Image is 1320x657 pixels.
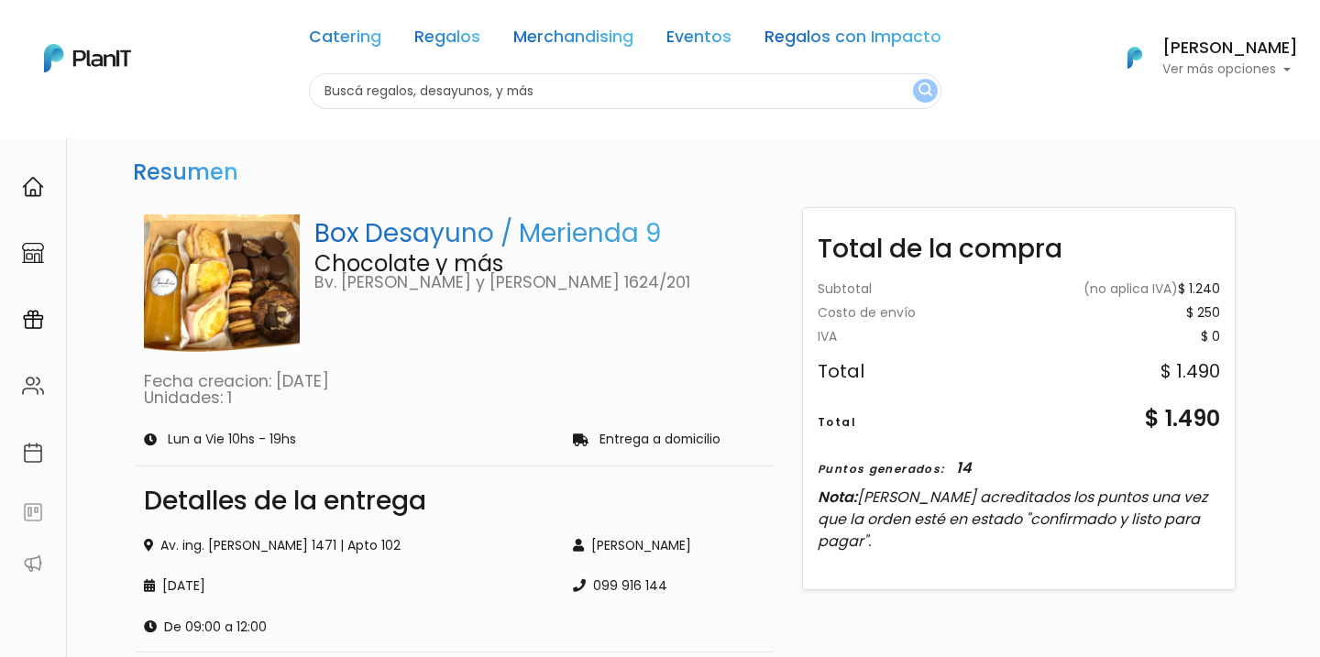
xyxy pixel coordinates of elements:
a: Regalos con Impacto [764,29,941,51]
div: Costo de envío [818,307,916,320]
div: 14 [956,457,972,479]
input: Buscá regalos, desayunos, y más [309,73,941,109]
img: PHOTO-2022-03-20-15-16-39.jpg [144,214,300,353]
img: feedback-78b5a0c8f98aac82b08bfc38622c3050aee476f2c9584af64705fc4e61158814.svg [22,501,44,523]
a: Catering [309,29,381,51]
h3: Resumen [126,152,246,193]
p: Fecha creacion: [DATE] [144,374,765,390]
span: [PERSON_NAME] acreditados los puntos una vez que la orden esté en estado "confirmado y listo para... [818,487,1207,552]
div: Subtotal [818,283,872,296]
div: $ 1.240 [1083,283,1220,296]
img: PlanIt Logo [1115,38,1155,78]
a: Merchandising [513,29,633,51]
a: Regalos [414,29,480,51]
div: $ 0 [1201,331,1220,344]
div: Total de la compra [803,215,1235,268]
div: Total [818,414,856,431]
span: (no aplica IVA) [1083,279,1178,298]
button: PlanIt Logo [PERSON_NAME] Ver más opciones [1104,34,1298,82]
h6: [PERSON_NAME] [1162,40,1298,57]
img: people-662611757002400ad9ed0e3c099ab2801c6687ba6c219adb57efc949bc21e19d.svg [22,375,44,397]
p: Ver más opciones [1162,63,1298,76]
div: $ 250 [1186,307,1220,320]
p: Lun a Vie 10hs - 19hs [168,433,296,446]
img: partners-52edf745621dab592f3b2c58e3bca9d71375a7ef29c3b500c9f145b62cc070d4.svg [22,553,44,575]
div: Av. ing. [PERSON_NAME] 1471 | Apto 102 [144,536,551,555]
p: Chocolate y más [314,253,766,275]
div: De 09:00 a 12:00 [144,618,551,637]
img: PlanIt Logo [44,44,131,72]
div: $ 1.490 [1160,362,1220,380]
div: [PERSON_NAME] [573,536,765,555]
img: calendar-87d922413cdce8b2cf7b7f5f62616a5cf9e4887200fb71536465627b3292af00.svg [22,442,44,464]
div: 099 916 144 [573,576,765,596]
a: Eventos [666,29,731,51]
div: Total [818,362,864,380]
img: campaigns-02234683943229c281be62815700db0a1741e53638e28bf9629b52c665b00959.svg [22,309,44,331]
div: IVA [818,331,837,344]
div: [DATE] [144,576,551,596]
a: Unidades: 1 [144,387,232,409]
p: Nota: [818,487,1220,553]
img: home-e721727adea9d79c4d83392d1f703f7f8bce08238fde08b1acbfd93340b81755.svg [22,176,44,198]
div: Detalles de la entrega [144,488,765,514]
p: Entrega a domicilio [599,433,720,446]
div: Puntos generados: [818,461,944,477]
p: Bv. [PERSON_NAME] y [PERSON_NAME] 1624/201 [314,275,766,291]
div: $ 1.490 [1145,402,1220,435]
img: marketplace-4ceaa7011d94191e9ded77b95e3339b90024bf715f7c57f8cf31f2d8c509eaba.svg [22,242,44,264]
img: search_button-432b6d5273f82d61273b3651a40e1bd1b912527efae98b1b7a1b2c0702e16a8d.svg [918,82,932,100]
p: Box Desayuno / Merienda 9 [314,214,766,253]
